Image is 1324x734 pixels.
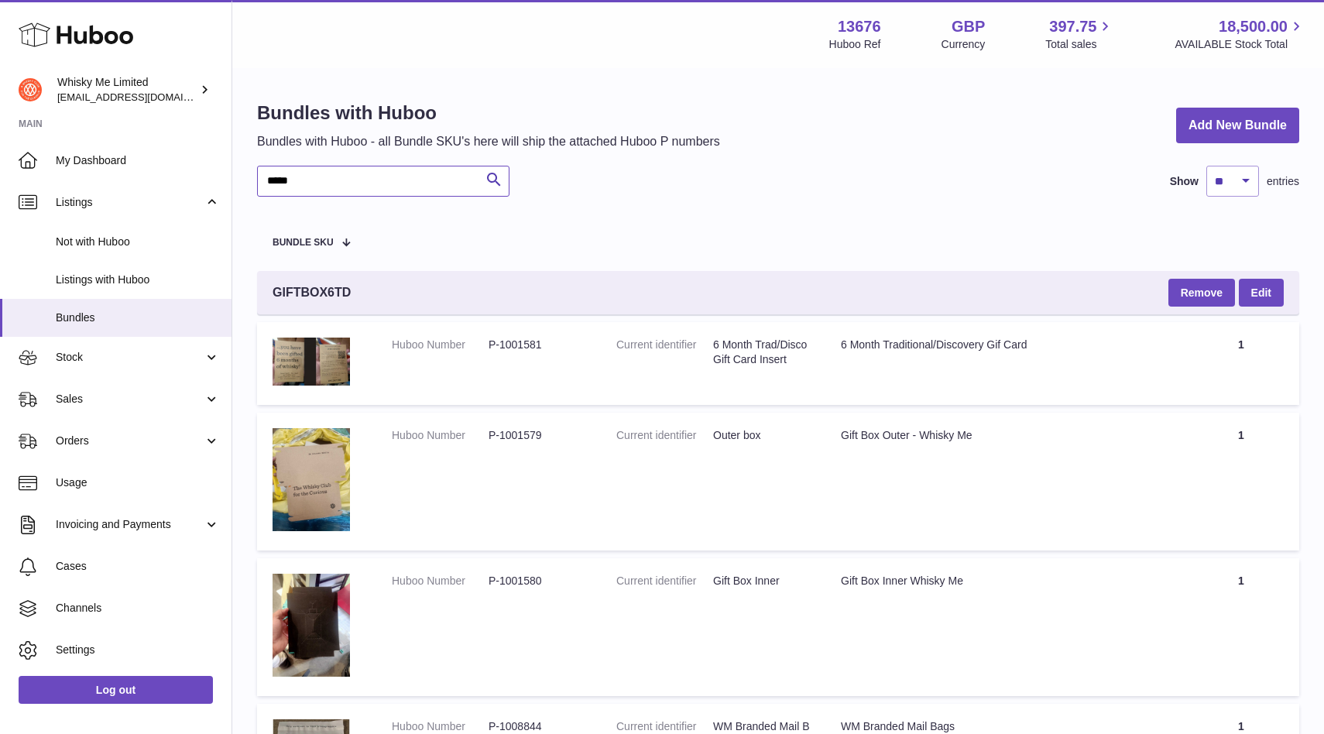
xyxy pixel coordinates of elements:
img: Gift Box Outer - Whisky Me [273,428,350,531]
dd: P-1001579 [489,428,585,443]
dd: Outer box [713,428,810,443]
span: Listings [56,195,204,210]
a: Log out [19,676,213,704]
dt: Huboo Number [392,719,489,734]
a: Edit [1239,279,1284,307]
span: Not with Huboo [56,235,220,249]
a: 18,500.00 AVAILABLE Stock Total [1175,16,1305,52]
span: Stock [56,350,204,365]
dd: P-1001580 [489,574,585,588]
dt: Current identifier [616,338,713,367]
span: entries [1267,174,1299,189]
span: Invoicing and Payments [56,517,204,532]
dd: Gift Box Inner [713,574,810,588]
dt: Huboo Number [392,338,489,352]
span: Listings with Huboo [56,273,220,287]
span: Orders [56,434,204,448]
span: Bundles [56,310,220,325]
dt: Current identifier [616,574,713,588]
dt: Current identifier [616,428,713,443]
td: 1 [1183,413,1299,550]
h1: Bundles with Huboo [257,101,720,125]
span: Total sales [1045,37,1114,52]
div: Currency [942,37,986,52]
button: Remove [1168,279,1235,307]
img: Gift Box Inner Whisky Me [273,574,350,677]
span: My Dashboard [56,153,220,168]
dt: Huboo Number [392,574,489,588]
div: Huboo Ref [829,37,881,52]
span: 397.75 [1049,16,1096,37]
dd: P-1008844 [489,719,585,734]
span: Sales [56,392,204,406]
div: Gift Box Outer - Whisky Me [841,428,1168,443]
td: 1 [1183,558,1299,696]
span: Channels [56,601,220,616]
span: Settings [56,643,220,657]
span: Usage [56,475,220,490]
a: Add New Bundle [1176,108,1299,144]
img: orders@whiskyshop.com [19,78,42,101]
div: Whisky Me Limited [57,75,197,105]
td: 1 [1183,322,1299,405]
span: Cases [56,559,220,574]
img: 6 Month Traditional/Discovery Gif Card [273,338,350,386]
a: 397.75 Total sales [1045,16,1114,52]
dd: P-1001581 [489,338,585,352]
dt: Huboo Number [392,428,489,443]
div: Gift Box Inner Whisky Me [841,574,1168,588]
span: GIFTBOX6TD [273,284,351,301]
div: 6 Month Traditional/Discovery Gif Card [841,338,1168,352]
strong: GBP [952,16,985,37]
strong: 13676 [838,16,881,37]
span: 18,500.00 [1219,16,1288,37]
span: Bundle SKU [273,238,334,248]
dd: 6 Month Trad/Disco Gift Card Insert [713,338,810,367]
div: WM Branded Mail Bags [841,719,1168,734]
p: Bundles with Huboo - all Bundle SKU's here will ship the attached Huboo P numbers [257,133,720,150]
span: AVAILABLE Stock Total [1175,37,1305,52]
span: [EMAIL_ADDRESS][DOMAIN_NAME] [57,91,228,103]
label: Show [1170,174,1199,189]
